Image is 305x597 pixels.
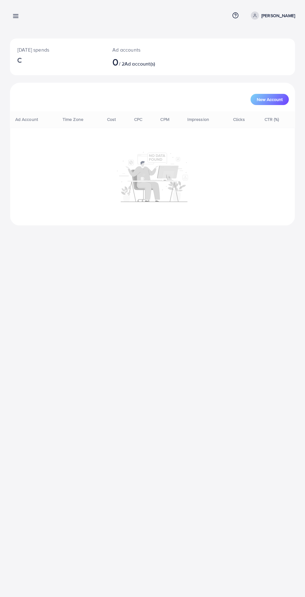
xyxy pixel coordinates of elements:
p: [DATE] spends [17,46,97,53]
span: Ad account(s) [124,60,155,67]
p: Ad accounts [112,46,169,53]
span: 0 [112,55,119,69]
button: New Account [251,94,289,105]
h2: / 2 [112,56,169,68]
p: [PERSON_NAME] [261,12,295,19]
a: [PERSON_NAME] [248,11,295,20]
span: New Account [257,97,283,102]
